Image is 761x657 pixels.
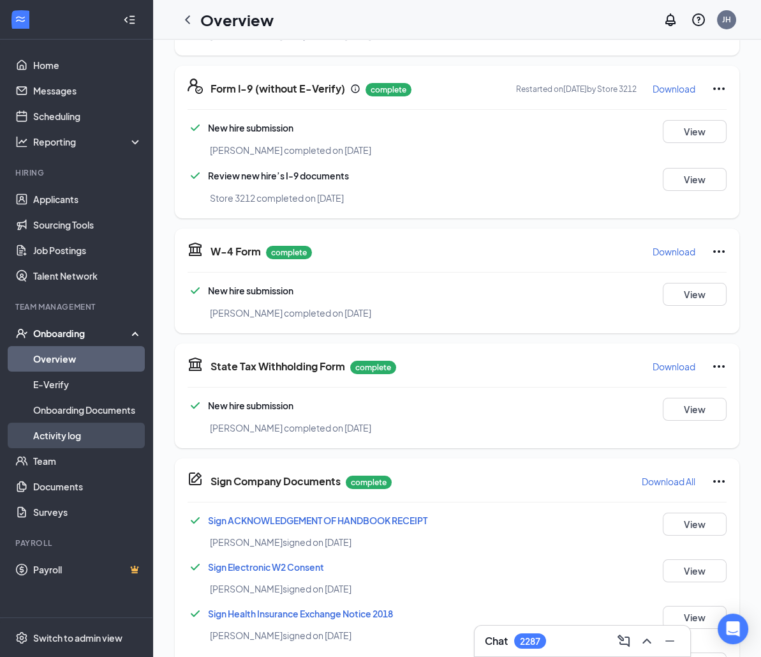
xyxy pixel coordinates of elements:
[188,168,203,183] svg: Checkmark
[663,12,678,27] svg: Notifications
[663,120,727,143] button: View
[711,474,727,489] svg: Ellipses
[33,631,122,644] div: Switch to admin view
[653,82,695,95] p: Download
[33,103,142,129] a: Scheduling
[711,81,727,96] svg: Ellipses
[208,170,349,181] span: Review new hire’s I-9 documents
[210,192,344,204] span: Store 3212 completed on [DATE]
[660,631,680,651] button: Minimize
[188,398,203,413] svg: Checkmark
[15,301,140,312] div: Team Management
[208,608,393,619] a: Sign Health Insurance Exchange Notice 2018
[188,120,203,135] svg: Checkmark
[350,84,360,94] svg: Info
[663,168,727,191] button: View
[208,285,293,296] span: New hire submission
[15,327,28,340] svg: UserCheck
[188,283,203,298] svg: Checkmark
[652,356,696,377] button: Download
[188,471,203,487] svg: CompanyDocumentIcon
[653,360,695,373] p: Download
[350,361,396,374] p: complete
[346,476,392,489] p: complete
[33,327,131,340] div: Onboarding
[663,513,727,536] button: View
[200,9,274,31] h1: Overview
[652,241,696,262] button: Download
[211,359,345,374] h5: State Tax Withholding Form
[208,515,427,526] a: Sign ACKNOWLEDGEMENT OF HANDBOOK RECEIPT
[210,144,371,156] span: [PERSON_NAME] completed on [DATE]
[33,212,142,238] a: Sourcing Tools
[180,12,195,27] svg: ChevronLeft
[33,186,142,212] a: Applicants
[520,636,540,647] div: 2287
[211,474,341,488] h5: Sign Company Documents
[662,633,677,649] svg: Minimize
[33,78,142,103] a: Messages
[722,14,731,25] div: JH
[15,538,140,548] div: Payroll
[663,398,727,421] button: View
[663,559,727,582] button: View
[718,614,748,644] div: Open Intercom Messenger
[210,629,749,642] div: [PERSON_NAME] signed on [DATE]
[208,122,293,133] span: New hire submission
[188,513,203,528] svg: Checkmark
[33,263,142,289] a: Talent Network
[33,238,142,263] a: Job Postings
[652,79,696,99] button: Download
[366,83,411,96] p: complete
[663,283,727,306] button: View
[14,13,27,26] svg: WorkstreamLogo
[15,631,28,644] svg: Settings
[33,557,142,582] a: PayrollCrown
[123,13,136,26] svg: Collapse
[211,245,261,259] h5: W-4 Form
[188,79,203,94] svg: FormI9EVerifyIcon
[653,245,695,258] p: Download
[208,400,293,411] span: New hire submission
[33,397,142,423] a: Onboarding Documents
[188,559,203,575] svg: Checkmark
[33,372,142,397] a: E-Verify
[616,633,632,649] svg: ComposeMessage
[188,241,203,257] svg: TaxGovernmentIcon
[711,244,727,259] svg: Ellipses
[33,346,142,372] a: Overview
[33,423,142,448] a: Activity log
[33,448,142,474] a: Team
[614,631,634,651] button: ComposeMessage
[188,606,203,621] svg: Checkmark
[639,633,654,649] svg: ChevronUp
[208,561,324,573] a: Sign Electronic W2 Consent
[642,475,695,488] p: Download All
[266,246,312,259] p: complete
[485,634,508,648] h3: Chat
[711,359,727,374] svg: Ellipses
[210,422,371,434] span: [PERSON_NAME] completed on [DATE]
[33,474,142,499] a: Documents
[33,135,143,148] div: Reporting
[33,52,142,78] a: Home
[15,167,140,178] div: Hiring
[210,307,371,319] span: [PERSON_NAME] completed on [DATE]
[691,12,706,27] svg: QuestionInfo
[188,356,203,372] svg: TaxGovernmentIcon
[663,606,727,629] button: View
[516,84,637,94] p: Restarted on [DATE] by Store 3212
[637,631,657,651] button: ChevronUp
[33,499,142,525] a: Surveys
[210,582,749,595] div: [PERSON_NAME] signed on [DATE]
[641,471,696,492] button: Download All
[211,82,345,96] h5: Form I-9 (without E-Verify)
[15,135,28,148] svg: Analysis
[210,536,749,548] div: [PERSON_NAME] signed on [DATE]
